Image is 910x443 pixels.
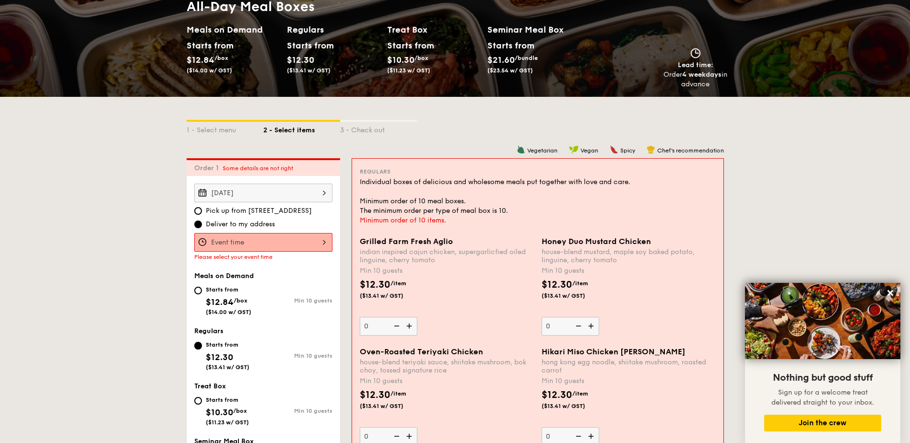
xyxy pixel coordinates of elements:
div: house-blend mustard, maple soy baked potato, linguine, cherry tomato [542,248,716,264]
span: Order 1 [194,164,223,172]
span: Vegetarian [527,147,557,154]
span: ($13.41 w/ GST) [360,292,425,300]
span: /item [390,280,406,287]
div: Starts from [487,38,534,53]
span: /box [214,55,228,61]
span: Lead time: [678,61,713,69]
input: Grilled Farm Fresh Aglioindian inspired cajun chicken, supergarlicfied oiled linguine, cherry tom... [360,317,417,336]
span: $12.30 [360,389,390,401]
input: Event date [194,184,332,202]
h2: Treat Box [387,23,480,36]
input: Honey Duo Mustard Chickenhouse-blend mustard, maple soy baked potato, linguine, cherry tomatoMin ... [542,317,599,336]
span: $12.30 [542,279,572,291]
img: icon-add.58712e84.svg [585,317,599,335]
input: Starts from$12.84/box($14.00 w/ GST)Min 10 guests [194,287,202,294]
span: ($13.41 w/ GST) [542,292,607,300]
button: Close [883,285,898,301]
div: Min 10 guests [542,376,716,386]
span: /item [572,280,588,287]
div: Min 10 guests [263,297,332,304]
span: Oven-Roasted Teriyaki Chicken [360,347,483,356]
div: 1 - Select menu [187,122,263,135]
span: Meals on Demand [194,272,254,280]
button: Join the crew [764,415,881,431]
div: Starts from [206,341,249,349]
img: icon-vegan.f8ff3823.svg [569,145,579,154]
div: Min 10 guests [542,266,716,276]
h2: Meals on Demand [187,23,279,36]
span: Deliver to my address [206,220,275,229]
div: Order in advance [663,70,728,89]
div: Min 10 guests [263,352,332,359]
img: icon-reduce.1d2dbef1.svg [570,317,585,335]
span: $10.30 [206,407,233,418]
input: Pick up from [STREET_ADDRESS] [194,207,202,215]
span: Hikari Miso Chicken [PERSON_NAME] [542,347,685,356]
input: Starts from$10.30/box($11.23 w/ GST)Min 10 guests [194,397,202,405]
span: $12.30 [206,352,233,362]
span: $12.84 [206,297,234,307]
div: Starts from [206,396,249,404]
span: Treat Box [194,382,226,390]
span: /box [233,408,247,414]
input: Starts from$12.30($13.41 w/ GST)Min 10 guests [194,342,202,350]
span: Sign up for a welcome treat delivered straight to your inbox. [771,388,874,407]
div: Min 10 guests [360,376,534,386]
div: Minimum order of 10 items. [360,216,716,225]
span: Vegan [580,147,598,154]
span: $21.60 [487,55,515,65]
span: Chef's recommendation [657,147,724,154]
div: Min 10 guests [263,408,332,414]
img: DSC07876-Edit02-Large.jpeg [745,283,900,359]
img: icon-reduce.1d2dbef1.svg [389,317,403,335]
span: ($13.41 w/ GST) [287,67,331,74]
span: /box [414,55,428,61]
div: Starts from [187,38,229,53]
span: ($13.41 w/ GST) [206,364,249,371]
span: Regulars [194,327,224,335]
strong: 4 weekdays [682,70,721,79]
span: $10.30 [387,55,414,65]
div: 2 - Select items [263,122,340,135]
span: /item [390,390,406,397]
img: icon-add.58712e84.svg [403,317,417,335]
div: house-blend teriyaki sauce, shiitake mushroom, bok choy, tossed signature rice [360,358,534,374]
input: Event time [194,233,332,252]
span: /box [234,297,248,304]
span: Regulars [360,168,390,175]
div: Starts from [206,286,251,293]
div: 3 - Check out [340,122,417,135]
span: /item [572,390,588,397]
span: $12.30 [287,55,314,65]
h2: Regulars [287,23,379,36]
span: $12.30 [360,279,390,291]
h2: Seminar Meal Box [487,23,588,36]
span: ($11.23 w/ GST) [206,419,249,426]
div: Starts from [387,38,430,53]
div: Starts from [287,38,330,53]
div: indian inspired cajun chicken, supergarlicfied oiled linguine, cherry tomato [360,248,534,264]
img: icon-vegetarian.fe4039eb.svg [517,145,525,154]
span: Pick up from [STREET_ADDRESS] [206,206,312,216]
img: icon-chef-hat.a58ddaea.svg [647,145,655,154]
span: ($13.41 w/ GST) [360,402,425,410]
span: /bundle [515,55,538,61]
span: Please select your event time [194,254,272,260]
div: hong kong egg noodle, shiitake mushroom, roasted carrot [542,358,716,374]
span: ($14.00 w/ GST) [187,67,232,74]
div: Min 10 guests [360,266,534,276]
span: Nothing but good stuff [773,372,873,384]
span: $12.30 [542,389,572,401]
span: Some details are not right [223,165,293,172]
span: $12.84 [187,55,214,65]
span: ($11.23 w/ GST) [387,67,430,74]
div: Individual boxes of delicious and wholesome meals put together with love and care. Minimum order ... [360,177,716,216]
img: icon-spicy.37a8142b.svg [610,145,618,154]
span: Spicy [620,147,635,154]
img: icon-clock.2db775ea.svg [688,48,703,58]
span: ($23.54 w/ GST) [487,67,533,74]
span: Grilled Farm Fresh Aglio [360,237,453,246]
span: ($13.41 w/ GST) [542,402,607,410]
input: Deliver to my address [194,221,202,228]
span: Honey Duo Mustard Chicken [542,237,651,246]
